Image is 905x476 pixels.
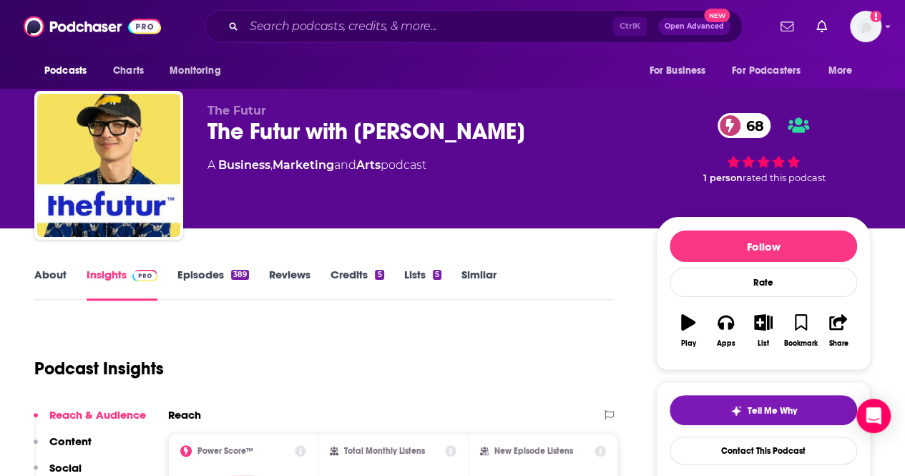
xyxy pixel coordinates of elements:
[758,339,769,348] div: List
[639,57,723,84] button: open menu
[132,270,157,281] img: Podchaser Pro
[670,230,857,262] button: Follow
[87,268,157,301] a: InsightsPodchaser Pro
[670,305,707,356] button: Play
[24,13,161,40] img: Podchaser - Follow, Share and Rate Podcasts
[334,158,356,172] span: and
[34,434,92,461] button: Content
[269,268,310,301] a: Reviews
[820,305,857,356] button: Share
[104,57,152,84] a: Charts
[494,446,573,456] h2: New Episode Listens
[718,113,771,138] a: 68
[670,268,857,297] div: Rate
[670,395,857,425] button: tell me why sparkleTell Me Why
[375,270,383,280] div: 5
[703,173,743,183] span: 1 person
[356,158,381,172] a: Arts
[44,61,87,81] span: Podcasts
[782,305,819,356] button: Bookmark
[197,446,253,456] h2: Power Score™
[231,270,249,280] div: 389
[404,268,441,301] a: Lists5
[723,57,821,84] button: open menu
[177,268,249,301] a: Episodes389
[732,113,771,138] span: 68
[270,158,273,172] span: ,
[205,10,743,43] div: Search podcasts, credits, & more...
[218,158,270,172] a: Business
[828,339,848,348] div: Share
[273,158,334,172] a: Marketing
[745,305,782,356] button: List
[784,339,818,348] div: Bookmark
[665,23,724,30] span: Open Advanced
[748,405,797,417] span: Tell Me Why
[732,61,801,81] span: For Podcasters
[113,61,144,81] span: Charts
[649,61,705,81] span: For Business
[34,268,67,301] a: About
[49,461,82,475] p: Social
[34,57,105,84] button: open menu
[704,9,730,22] span: New
[49,434,92,448] p: Content
[811,14,833,39] a: Show notifications dropdown
[34,358,164,379] h1: Podcast Insights
[331,268,383,301] a: Credits5
[681,339,696,348] div: Play
[656,104,871,193] div: 68 1 personrated this podcast
[37,94,180,237] img: The Futur with Chris Do
[870,11,881,22] svg: Add a profile image
[717,339,735,348] div: Apps
[828,61,853,81] span: More
[170,61,220,81] span: Monitoring
[461,268,496,301] a: Similar
[850,11,881,42] span: Logged in as megcassidy
[730,405,742,417] img: tell me why sparkle
[613,17,647,36] span: Ctrl K
[743,173,826,183] span: rated this podcast
[168,408,201,422] h2: Reach
[707,305,744,356] button: Apps
[658,18,730,35] button: Open AdvancedNew
[160,57,239,84] button: open menu
[34,408,146,434] button: Reach & Audience
[207,104,266,117] span: The Futur
[856,399,891,433] div: Open Intercom Messenger
[244,15,613,38] input: Search podcasts, credits, & more...
[850,11,881,42] img: User Profile
[344,446,425,456] h2: Total Monthly Listens
[670,437,857,465] a: Contact This Podcast
[850,11,881,42] button: Show profile menu
[775,14,799,39] a: Show notifications dropdown
[818,57,871,84] button: open menu
[207,157,426,174] div: A podcast
[433,270,441,280] div: 5
[49,408,146,422] p: Reach & Audience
